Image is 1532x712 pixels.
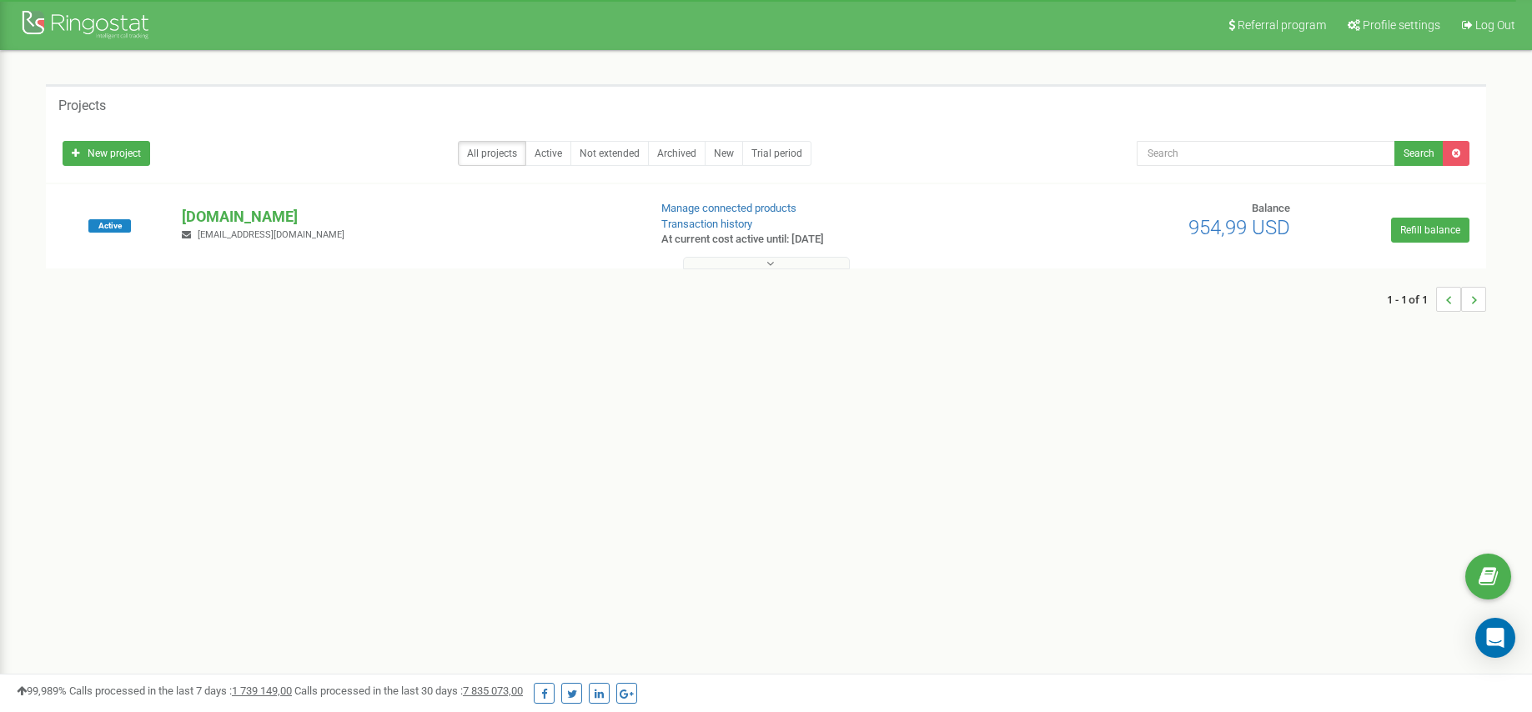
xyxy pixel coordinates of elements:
[1137,141,1395,166] input: Search
[463,684,523,697] u: 7 835 073,00
[1475,18,1515,32] span: Log Out
[1387,270,1486,328] nav: ...
[661,202,796,214] a: Manage connected products
[1252,202,1290,214] span: Balance
[1238,18,1326,32] span: Referral program
[58,98,106,113] h5: Projects
[1475,618,1515,658] div: Open Intercom Messenger
[570,141,649,166] a: Not extended
[182,206,634,228] p: [DOMAIN_NAME]
[648,141,706,166] a: Archived
[198,229,344,240] span: [EMAIL_ADDRESS][DOMAIN_NAME]
[17,684,67,697] span: 99,989%
[232,684,292,697] u: 1 739 149,00
[1387,287,1436,312] span: 1 - 1 of 1
[294,684,523,697] span: Calls processed in the last 30 days :
[742,141,811,166] a: Trial period
[1188,216,1290,239] span: 954,99 USD
[63,141,150,166] a: New project
[1363,18,1440,32] span: Profile settings
[525,141,571,166] a: Active
[1394,141,1444,166] button: Search
[1391,218,1469,243] a: Refill balance
[661,232,994,248] p: At current cost active until: [DATE]
[458,141,526,166] a: All projects
[69,684,292,697] span: Calls processed in the last 7 days :
[705,141,743,166] a: New
[661,218,752,230] a: Transaction history
[88,219,131,233] span: Active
